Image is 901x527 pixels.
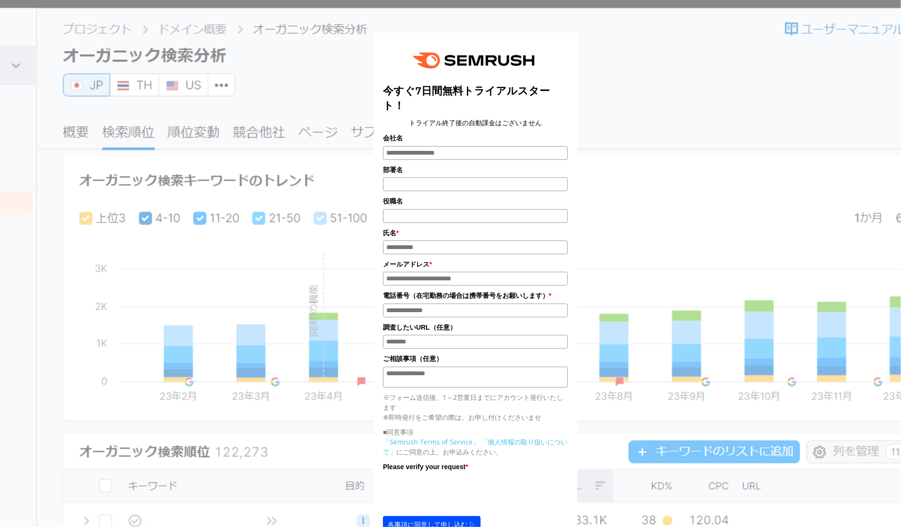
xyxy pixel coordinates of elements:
label: 電話番号（在宅勤務の場合は携帯番号をお願いします） [383,290,568,301]
iframe: reCAPTCHA [383,474,527,511]
label: 部署名 [383,165,568,175]
p: ■同意事項 [383,427,568,437]
label: 役職名 [383,196,568,206]
a: 「Semrush Terms of Service」 [383,437,479,446]
p: ※フォーム送信後、1～2営業日までにアカウント発行いたします ※即時発行をご希望の際は、お申し付けくださいませ [383,392,568,422]
img: e6a379fe-ca9f-484e-8561-e79cf3a04b3f.png [406,42,545,79]
center: トライアル終了後の自動課金はございません [383,118,568,128]
label: ご相談事項（任意） [383,353,568,364]
a: 「個人情報の取り扱いについて」 [383,437,567,456]
title: 今すぐ7日間無料トライアルスタート！ [383,83,568,113]
label: 氏名 [383,228,568,238]
label: メールアドレス [383,259,568,269]
p: にご同意の上、お申込みください。 [383,437,568,457]
label: Please verify your request [383,462,568,472]
label: 会社名 [383,133,568,143]
label: 調査したいURL（任意） [383,322,568,333]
